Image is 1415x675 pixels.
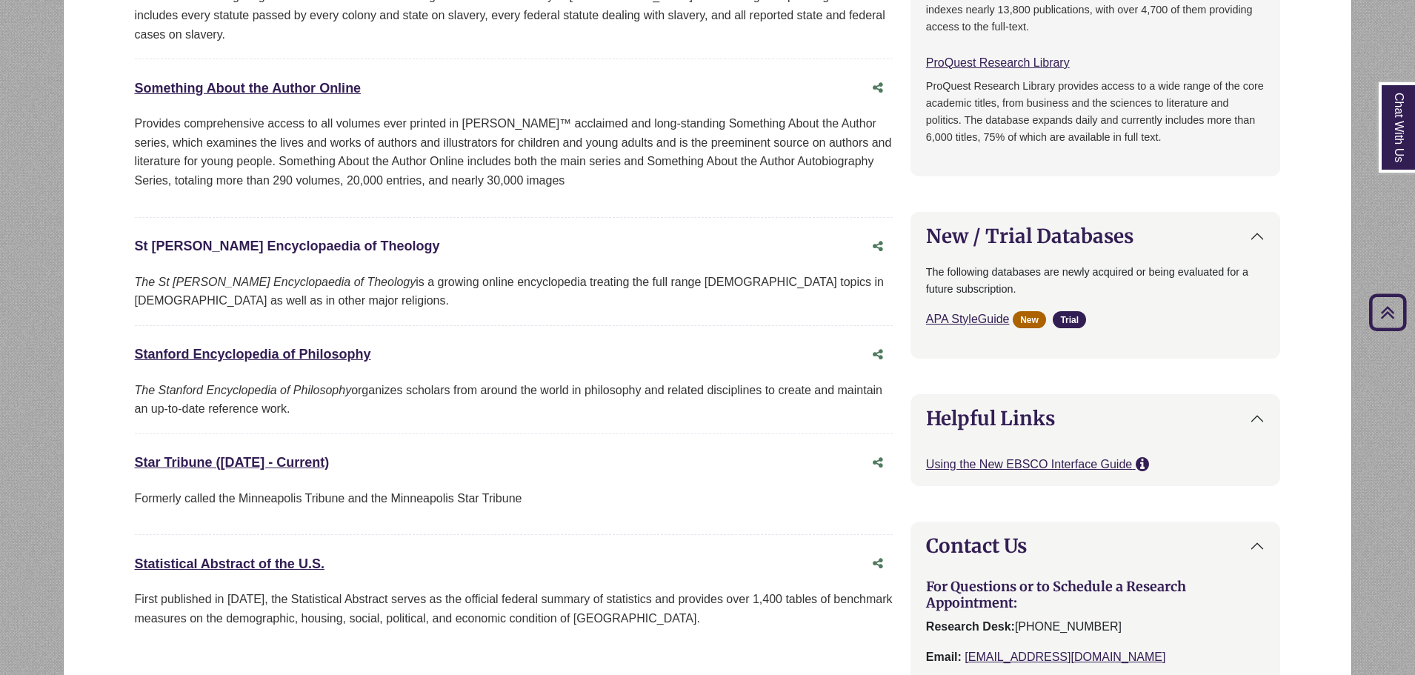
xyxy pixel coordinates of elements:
button: Share this database [863,233,893,261]
a: [EMAIL_ADDRESS][DOMAIN_NAME] [965,651,1165,663]
p: ProQuest Research Library provides access to a wide range of the core academic titles, from busin... [926,78,1265,146]
a: Using the New EBSCO Interface Guide [926,458,1136,470]
button: Share this database [863,550,893,578]
a: APA StyleGuide [926,313,1010,325]
i: The St [PERSON_NAME] Encyclopaedia of Theology [135,276,416,288]
div: organizes scholars from around the world in philosophy and related disciplines to create and main... [135,381,893,419]
button: Share this database [863,341,893,369]
a: Back to Top [1364,302,1411,322]
p: Provides comprehensive access to all volumes ever printed in [PERSON_NAME]™ acclaimed and long-st... [135,114,893,190]
a: Statistical Abstract of the U.S. [135,556,324,571]
span: Trial [1053,311,1086,328]
span: New [1013,311,1046,328]
button: Helpful Links [911,395,1280,442]
a: Stanford Encyclopedia of Philosophy [135,347,371,362]
p: The following databases are newly acquired or being evaluated for a future subscription. [926,264,1265,298]
i: The Stanford Encyclopedia of Philosophy [135,384,352,396]
h3: For Questions or to Schedule a Research Appointment: [926,579,1265,611]
p: [PHONE_NUMBER] [926,617,1265,636]
strong: Research Desk: [926,620,1015,633]
div: is a growing online encyclopedia treating the full range [DEMOGRAPHIC_DATA] topics in [DEMOGRAPHI... [135,273,893,310]
p: Formerly called the Minneapolis Tribune and the Minneapolis Star Tribune [135,489,893,508]
strong: Email: [926,651,962,663]
button: Contact Us [911,522,1280,569]
a: St [PERSON_NAME] Encyclopaedia of Theology [135,239,440,253]
a: ProQuest Research Library [926,56,1070,69]
a: Something About the Author Online [135,81,362,96]
a: Star Tribune ([DATE] - Current) [135,455,330,470]
button: New / Trial Databases [911,213,1280,259]
button: Share this database [863,449,893,477]
p: First published in [DATE], the Statistical Abstract serves as the official federal summary of sta... [135,590,893,628]
button: Share this database [863,74,893,102]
